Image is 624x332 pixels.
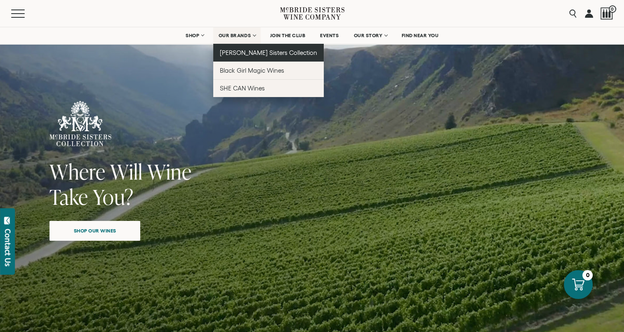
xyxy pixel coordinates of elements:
[402,33,439,38] span: FIND NEAR YOU
[213,62,324,79] a: Black Girl Magic Wines
[213,44,324,62] a: [PERSON_NAME] Sisters Collection
[180,27,209,44] a: SHOP
[49,157,106,186] span: Where
[396,27,444,44] a: FIND NEAR YOU
[147,157,192,186] span: Wine
[49,183,88,211] span: Take
[59,223,131,239] span: Shop our wines
[220,85,265,92] span: SHE CAN Wines
[11,9,41,18] button: Mobile Menu Trigger
[348,27,392,44] a: OUR STORY
[320,33,339,38] span: EVENTS
[4,229,12,266] div: Contact Us
[49,221,140,241] a: Shop our wines
[315,27,344,44] a: EVENTS
[609,5,616,13] span: 0
[582,270,593,280] div: 0
[265,27,311,44] a: JOIN THE CLUB
[213,27,261,44] a: OUR BRANDS
[110,157,143,186] span: Will
[93,183,134,211] span: You?
[270,33,306,38] span: JOIN THE CLUB
[220,67,284,74] span: Black Girl Magic Wines
[213,79,324,97] a: SHE CAN Wines
[353,33,382,38] span: OUR STORY
[220,49,318,56] span: [PERSON_NAME] Sisters Collection
[186,33,200,38] span: SHOP
[219,33,251,38] span: OUR BRANDS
